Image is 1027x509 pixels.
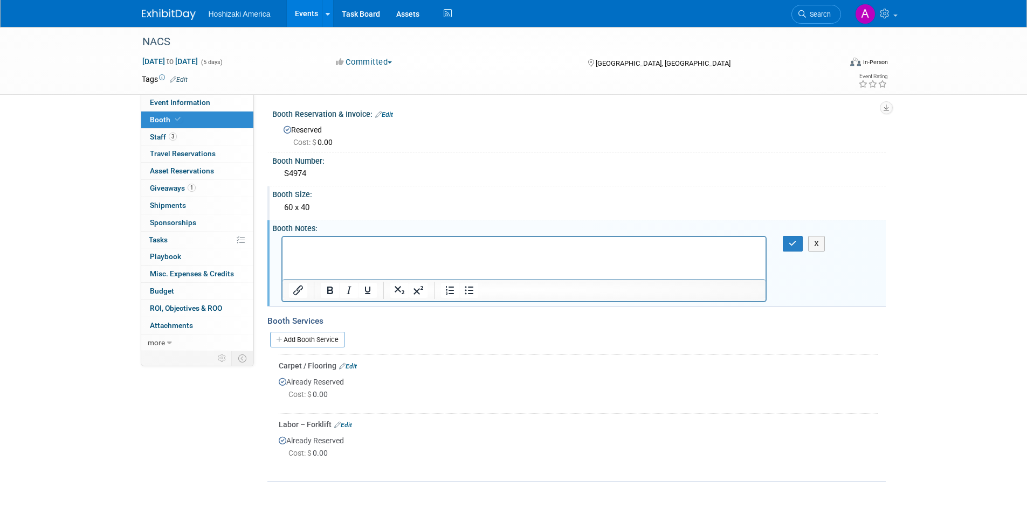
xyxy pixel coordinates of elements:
button: Subscript [390,283,409,298]
a: Staff3 [141,129,253,145]
span: 0.00 [293,138,337,147]
div: 60 x 40 [280,199,878,216]
button: Superscript [409,283,428,298]
button: Bullet list [460,283,478,298]
button: X [808,236,825,252]
a: Edit [170,76,188,83]
div: Booth Reservation & Invoice: [272,106,886,120]
div: Carpet / Flooring [279,360,878,371]
span: Attachments [150,321,193,330]
a: Giveaways1 [141,180,253,197]
span: Misc. Expenses & Credits [150,269,234,278]
div: Labor – Forklift [279,419,878,430]
span: ROI, Objectives & ROO [150,304,222,312]
a: Playbook [141,248,253,265]
button: Bold [321,283,339,298]
div: In-Person [863,58,888,66]
a: Tasks [141,232,253,248]
span: Travel Reservations [150,149,216,158]
span: [DATE] [DATE] [142,57,198,66]
span: Sponsorships [150,218,196,227]
a: Attachments [141,317,253,334]
a: Sponsorships [141,214,253,231]
div: Already Reserved [279,371,878,409]
a: Edit [334,421,352,429]
a: Shipments [141,197,253,214]
div: NACS [139,32,825,52]
div: Booth Notes: [272,220,886,234]
span: 0.00 [288,449,332,457]
a: Misc. Expenses & Credits [141,266,253,282]
div: Already Reserved [279,430,878,468]
div: Reserved [280,122,878,148]
span: 3 [169,133,177,141]
span: Staff [150,133,177,141]
span: more [148,338,165,347]
a: Asset Reservations [141,163,253,179]
span: Playbook [150,252,181,261]
button: Committed [332,57,396,68]
a: Search [791,5,841,24]
a: Edit [375,111,393,118]
span: Cost: $ [293,138,318,147]
div: Booth Services [267,315,886,327]
img: Format-Inperson.png [850,58,861,66]
button: Italic [340,283,358,298]
a: ROI, Objectives & ROO [141,300,253,317]
span: 0.00 [288,390,332,399]
a: Edit [339,362,357,370]
div: Event Rating [858,74,887,79]
a: Budget [141,283,253,299]
span: Booth [150,115,183,124]
div: Booth Number: [272,153,886,166]
span: (5 days) [200,59,223,66]
span: Hoshizaki America [209,10,271,18]
div: Event Format [777,56,888,72]
a: more [141,334,253,351]
span: to [165,57,175,66]
a: Event Information [141,94,253,111]
a: Travel Reservations [141,145,253,162]
span: Asset Reservations [150,166,214,175]
img: Ashley Miner [855,4,876,24]
i: Booth reservation complete [175,116,181,122]
button: Numbered list [441,283,459,298]
a: Add Booth Service [270,332,345,347]
div: S4974 [280,165,878,182]
div: Booth Size: [272,186,886,200]
a: Booth [141,111,253,128]
span: Shipments [150,201,186,210]
button: Underline [359,283,377,298]
span: Cost: $ [288,449,313,457]
td: Toggle Event Tabs [231,351,253,365]
td: Personalize Event Tab Strip [213,351,232,365]
span: Cost: $ [288,390,313,399]
span: Tasks [149,235,168,244]
span: [GEOGRAPHIC_DATA], [GEOGRAPHIC_DATA] [596,59,730,67]
span: Budget [150,287,174,295]
img: ExhibitDay [142,9,196,20]
span: Search [806,10,831,18]
span: 1 [188,184,196,192]
td: Tags [142,74,188,85]
span: Event Information [150,98,210,107]
span: Giveaways [150,184,196,192]
iframe: Rich Text Area [282,237,766,279]
button: Insert/edit link [289,283,307,298]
